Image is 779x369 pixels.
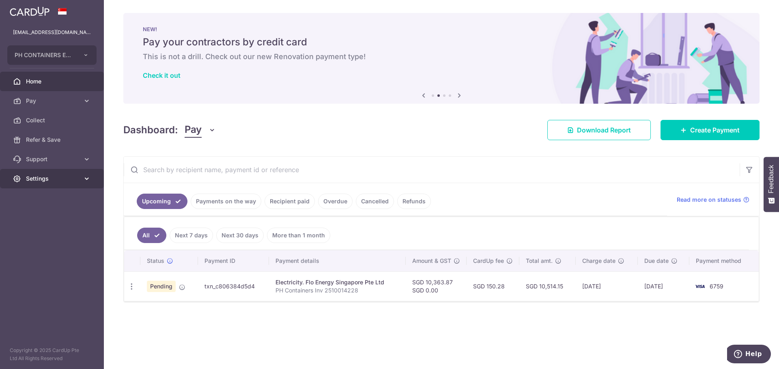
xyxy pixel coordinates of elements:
td: txn_c806384d5d4 [198,271,269,301]
h5: Pay your contractors by credit card [143,36,740,49]
span: Pending [147,281,176,292]
td: SGD 10,363.87 SGD 0.00 [406,271,467,301]
a: Download Report [547,120,651,140]
span: Pay [26,97,80,105]
p: PH Containers Inv 2510014228 [275,286,399,294]
span: Charge date [582,257,615,265]
a: Next 30 days [216,228,264,243]
span: Amount & GST [412,257,451,265]
span: Feedback [768,165,775,193]
button: Pay [185,122,216,138]
td: [DATE] [638,271,690,301]
p: NEW! [143,26,740,32]
p: [EMAIL_ADDRESS][DOMAIN_NAME] [13,28,91,36]
td: [DATE] [576,271,638,301]
a: More than 1 month [267,228,330,243]
img: CardUp [10,6,49,16]
span: Total amt. [526,257,553,265]
span: Pay [185,122,202,138]
a: Upcoming [137,194,187,209]
img: Renovation banner [123,13,760,104]
img: Bank Card [692,282,708,291]
a: All [137,228,166,243]
a: Overdue [318,194,353,209]
td: SGD 150.28 [467,271,519,301]
a: Create Payment [661,120,760,140]
a: Next 7 days [170,228,213,243]
button: PH CONTAINERS EXPRESS (S) PTE LTD [7,45,97,65]
div: Electricity. Flo Energy Singapore Pte Ltd [275,278,399,286]
span: Support [26,155,80,163]
iframe: Opens a widget where you can find more information [727,345,771,365]
span: PH CONTAINERS EXPRESS (S) PTE LTD [15,51,75,59]
input: Search by recipient name, payment id or reference [124,157,740,183]
span: Download Report [577,125,631,135]
span: Settings [26,175,80,183]
a: Cancelled [356,194,394,209]
span: Collect [26,116,80,124]
h6: This is not a drill. Check out our new Renovation payment type! [143,52,740,62]
span: Read more on statuses [677,196,741,204]
span: Status [147,257,164,265]
h4: Dashboard: [123,123,178,137]
a: Check it out [143,71,181,79]
span: Refer & Save [26,136,80,144]
a: Recipient paid [265,194,315,209]
th: Payment details [269,250,406,271]
span: Due date [644,257,669,265]
span: CardUp fee [473,257,504,265]
button: Feedback - Show survey [764,157,779,212]
th: Payment method [689,250,759,271]
span: 6759 [710,283,723,290]
td: SGD 10,514.15 [519,271,576,301]
th: Payment ID [198,250,269,271]
a: Refunds [397,194,431,209]
span: Create Payment [690,125,740,135]
span: Home [26,77,80,85]
a: Payments on the way [191,194,261,209]
a: Read more on statuses [677,196,749,204]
